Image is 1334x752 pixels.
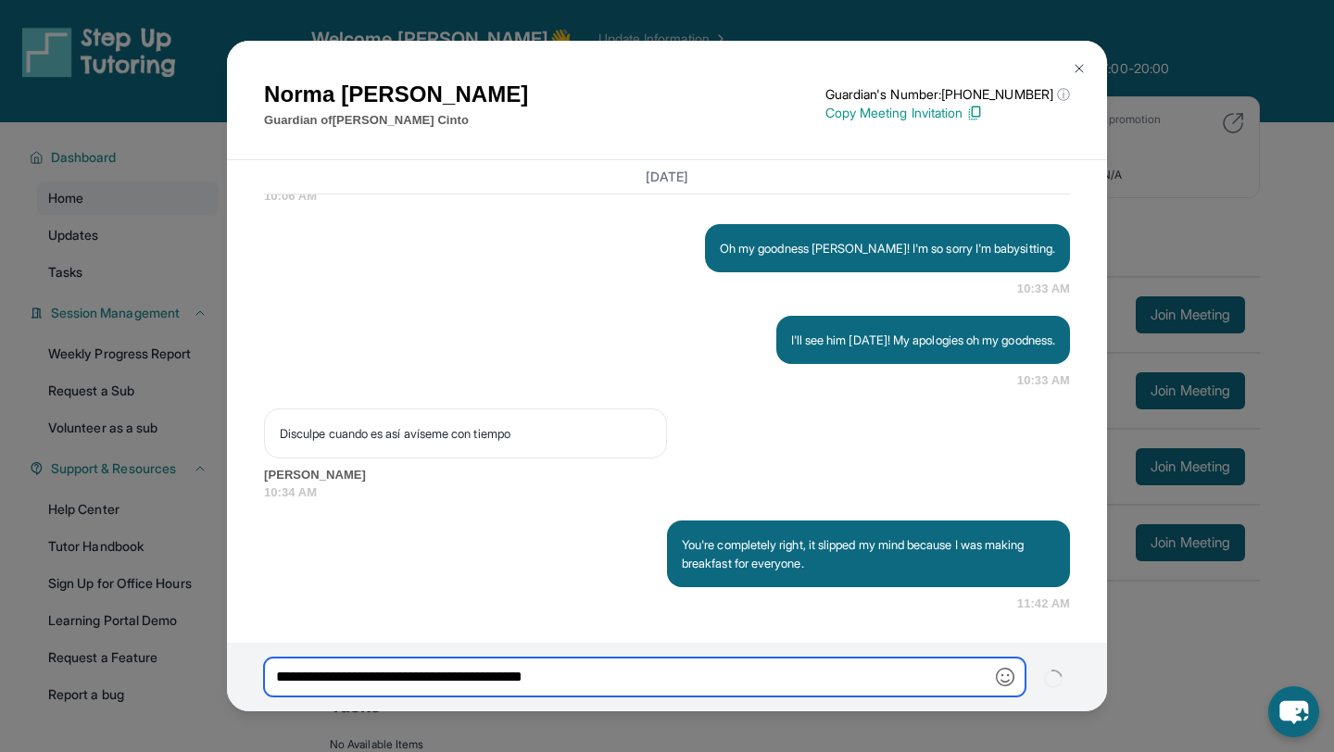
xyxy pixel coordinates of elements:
[1072,61,1087,76] img: Close Icon
[280,424,651,443] p: Disculpe cuando es así avíseme con tiempo
[966,105,983,121] img: Copy Icon
[264,187,1070,206] span: 10:06 AM
[264,78,528,111] h1: Norma [PERSON_NAME]
[682,535,1055,572] p: You're completely right, it slipped my mind because I was making breakfast for everyone.
[1017,371,1070,390] span: 10:33 AM
[264,483,1070,502] span: 10:34 AM
[1057,85,1070,104] span: ⓘ
[791,331,1055,349] p: I'll see him [DATE]! My apologies oh my goodness.
[720,239,1055,257] p: Oh my goodness [PERSON_NAME]! I'm so sorry I'm babysitting.
[264,168,1070,186] h3: [DATE]
[825,104,1070,122] p: Copy Meeting Invitation
[996,668,1014,686] img: Emoji
[264,111,528,130] p: Guardian of [PERSON_NAME] Cinto
[264,466,1070,484] span: [PERSON_NAME]
[825,85,1070,104] p: Guardian's Number: [PHONE_NUMBER]
[1268,686,1319,737] button: chat-button
[1017,595,1070,613] span: 11:42 AM
[1017,280,1070,298] span: 10:33 AM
